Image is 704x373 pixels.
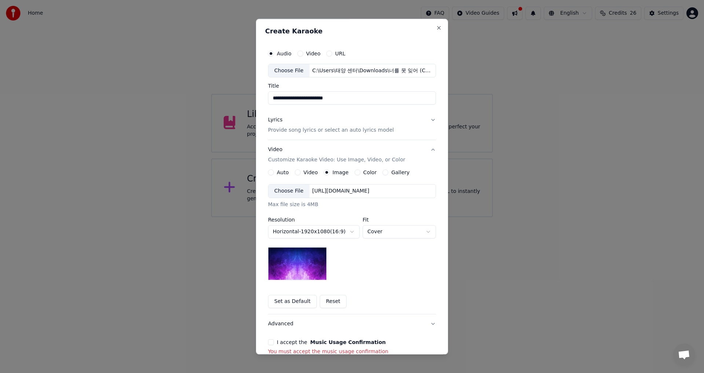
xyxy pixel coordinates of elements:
div: Lyrics [268,117,282,124]
label: Video [306,51,320,56]
label: Title [268,84,436,89]
p: You must accept the music usage confirmation [268,348,436,356]
label: Resolution [268,217,360,223]
div: Choose File [268,64,309,77]
h2: Create Karaoke [265,28,439,34]
button: Reset [320,295,346,308]
button: Advanced [268,315,436,334]
button: LyricsProvide song lyrics or select an auto lyrics model [268,111,436,140]
label: Color [363,170,377,175]
label: Gallery [391,170,410,175]
label: Image [333,170,349,175]
div: [URL][DOMAIN_NAME] [309,188,373,195]
label: Auto [277,170,289,175]
div: VideoCustomize Karaoke Video: Use Image, Video, or Color [268,170,436,314]
label: Fit [363,217,436,223]
p: Provide song lyrics or select an auto lyrics model [268,127,394,134]
button: I accept the [310,340,386,345]
label: Video [304,170,318,175]
div: Choose File [268,185,309,198]
label: I accept the [277,340,386,345]
div: C:\Users\태양 센터\Downloads\너를 못 잊어 (Can't Forget You) 2.wav [309,67,434,74]
button: Set as Default [268,295,317,308]
label: Audio [277,51,291,56]
label: URL [335,51,345,56]
p: Customize Karaoke Video: Use Image, Video, or Color [268,157,405,164]
div: Video [268,146,405,164]
button: VideoCustomize Karaoke Video: Use Image, Video, or Color [268,140,436,170]
div: Max file size is 4MB [268,201,436,209]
